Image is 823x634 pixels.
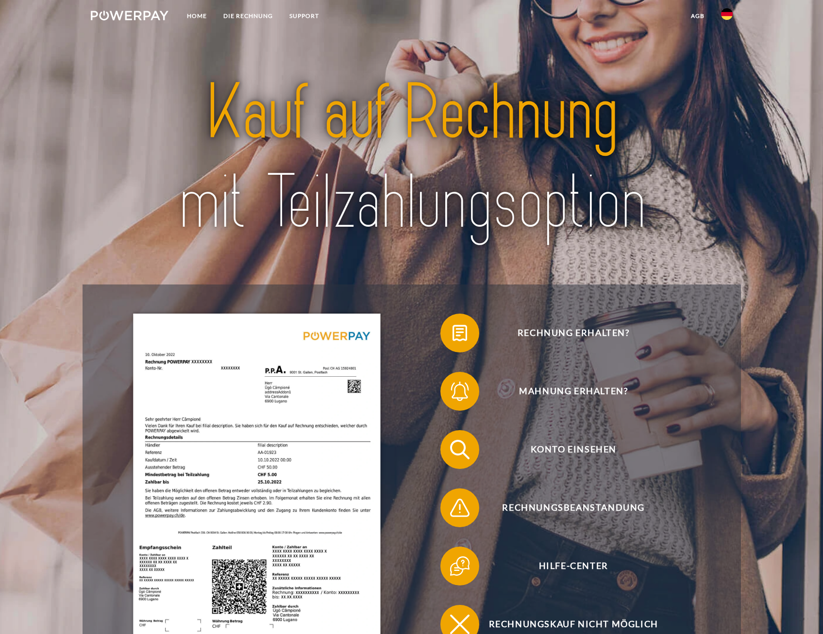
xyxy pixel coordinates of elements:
img: qb_warning.svg [448,496,472,520]
a: agb [683,7,713,25]
span: Rechnungsbeanstandung [454,488,692,527]
button: Rechnungsbeanstandung [440,488,693,527]
button: Rechnung erhalten? [440,314,693,352]
img: qb_bill.svg [448,321,472,345]
button: Konto einsehen [440,430,693,469]
span: Rechnung erhalten? [454,314,692,352]
span: Konto einsehen [454,430,692,469]
a: SUPPORT [281,7,327,25]
img: de [721,8,733,20]
button: Hilfe-Center [440,547,693,585]
img: qb_search.svg [448,437,472,462]
a: Home [179,7,215,25]
span: Hilfe-Center [454,547,692,585]
a: DIE RECHNUNG [215,7,281,25]
span: Mahnung erhalten? [454,372,692,411]
img: logo-powerpay-white.svg [91,11,169,20]
img: qb_bell.svg [448,379,472,403]
button: Mahnung erhalten? [440,372,693,411]
img: qb_help.svg [448,554,472,578]
img: title-powerpay_de.svg [122,64,701,252]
